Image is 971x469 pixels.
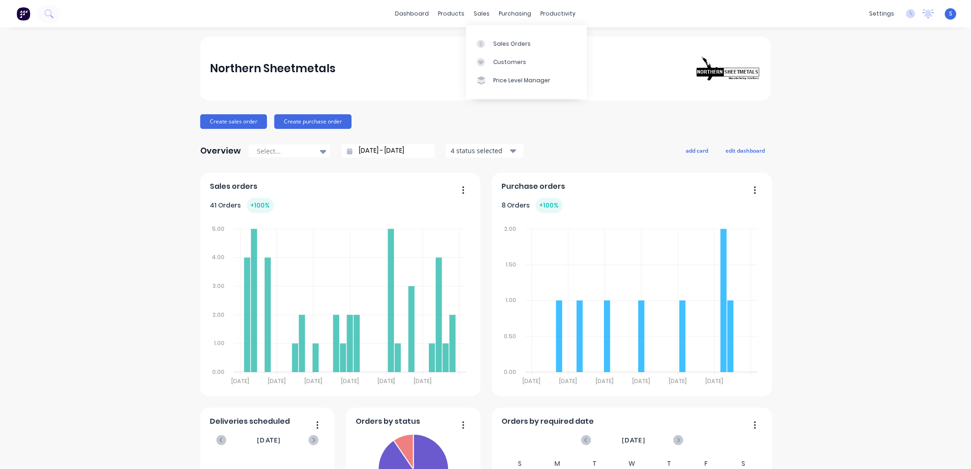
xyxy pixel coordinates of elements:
div: purchasing [495,7,536,21]
span: Orders by status [356,416,421,427]
div: settings [864,7,899,21]
tspan: [DATE] [304,377,322,385]
div: 41 Orders [210,198,274,213]
div: sales [469,7,495,21]
tspan: [DATE] [706,377,724,385]
span: [DATE] [622,435,646,445]
a: dashboard [391,7,434,21]
tspan: [DATE] [669,377,687,385]
a: Customers [466,53,587,71]
tspan: [DATE] [414,377,432,385]
tspan: 1.00 [214,340,224,347]
tspan: 4.00 [212,253,224,261]
div: + 100 % [247,198,274,213]
button: 4 status selected [446,144,523,158]
button: add card [680,144,714,156]
tspan: 2.00 [504,225,516,233]
tspan: 5.00 [212,225,224,233]
button: Create sales order [200,114,267,129]
span: S [949,10,952,18]
div: Northern Sheetmetals [210,59,336,78]
tspan: 0.00 [212,368,224,376]
div: Customers [493,58,526,66]
div: Price Level Manager [493,76,550,85]
div: products [434,7,469,21]
div: + 100 % [536,198,563,213]
div: Sales Orders [493,40,531,48]
tspan: 2.00 [213,311,224,319]
img: Factory [16,7,30,21]
span: Purchase orders [502,181,566,192]
div: Overview [200,142,241,160]
tspan: [DATE] [378,377,395,385]
tspan: [DATE] [268,377,286,385]
div: productivity [536,7,581,21]
tspan: [DATE] [633,377,651,385]
span: Deliveries scheduled [210,416,290,427]
tspan: 1.50 [506,261,516,268]
button: edit dashboard [720,144,771,156]
a: Sales Orders [466,34,587,53]
tspan: [DATE] [596,377,614,385]
tspan: 3.00 [213,282,224,290]
tspan: 0.00 [504,368,516,376]
div: 4 status selected [451,146,508,155]
span: Orders by required date [502,416,594,427]
tspan: [DATE] [559,377,577,385]
tspan: 1.00 [506,297,516,304]
span: Sales orders [210,181,258,192]
a: Price Level Manager [466,71,587,90]
tspan: [DATE] [341,377,359,385]
div: 8 Orders [502,198,563,213]
tspan: [DATE] [523,377,540,385]
img: Northern Sheetmetals [697,56,761,81]
button: Create purchase order [274,114,352,129]
span: [DATE] [257,435,281,445]
tspan: 0.50 [504,332,516,340]
tspan: [DATE] [231,377,249,385]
